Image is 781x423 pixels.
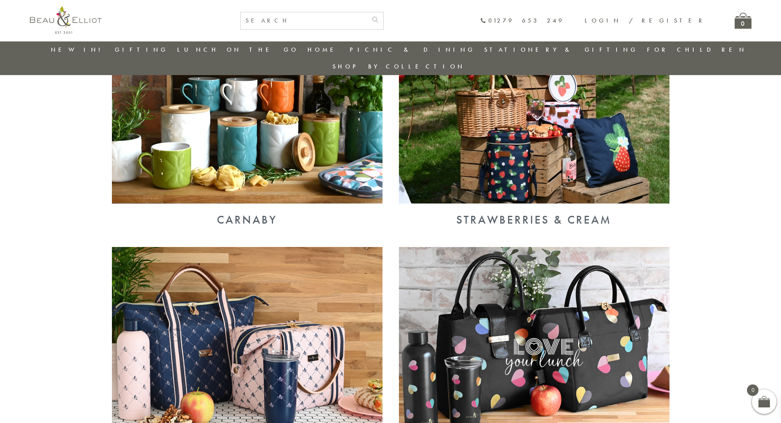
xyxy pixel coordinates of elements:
img: logo [30,6,102,34]
input: SEARCH [241,12,367,29]
a: Lunch On The Go [177,46,298,54]
span: 0 [747,384,758,396]
a: 0 [735,13,751,29]
a: New in! [51,46,106,54]
div: Strawberries & Cream [399,213,669,226]
img: Carnaby [112,7,383,203]
a: For Children [647,46,747,54]
a: Home [307,46,340,54]
a: Carnaby Carnaby [112,197,383,227]
img: Strawberries & Cream [399,7,669,203]
a: Login / Register [585,16,706,25]
a: Picnic & Dining [350,46,475,54]
a: 01279 653 249 [480,17,564,24]
a: Gifting [115,46,168,54]
a: Strawberries & Cream Strawberries & Cream [399,197,669,227]
a: Shop by collection [332,62,465,71]
div: Carnaby [112,213,383,226]
a: Stationery & Gifting [484,46,638,54]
